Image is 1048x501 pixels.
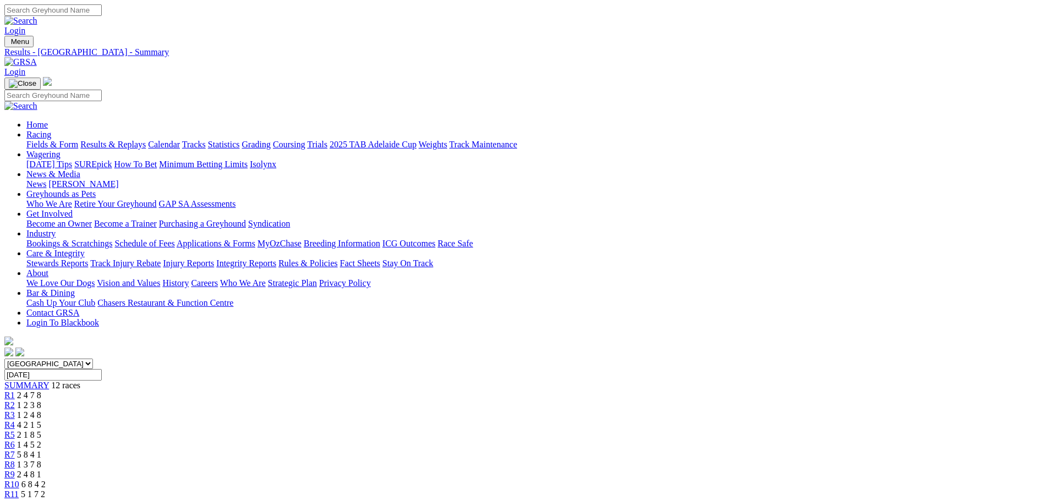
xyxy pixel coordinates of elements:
[382,258,433,268] a: Stay On Track
[17,460,41,469] span: 1 3 7 8
[43,77,52,86] img: logo-grsa-white.png
[191,278,218,288] a: Careers
[4,16,37,26] img: Search
[268,278,317,288] a: Strategic Plan
[114,239,174,248] a: Schedule of Fees
[4,47,1044,57] div: Results - [GEOGRAPHIC_DATA] - Summary
[4,460,15,469] a: R8
[273,140,305,149] a: Coursing
[330,140,416,149] a: 2025 TAB Adelaide Cup
[4,337,13,345] img: logo-grsa-white.png
[4,410,15,420] a: R3
[4,400,15,410] a: R2
[97,298,233,307] a: Chasers Restaurant & Function Centre
[307,140,327,149] a: Trials
[26,209,73,218] a: Get Involved
[159,219,246,228] a: Purchasing a Greyhound
[26,199,72,208] a: Who We Are
[114,159,157,169] a: How To Bet
[419,140,447,149] a: Weights
[177,239,255,248] a: Applications & Forms
[17,410,41,420] span: 1 2 4 8
[4,67,25,76] a: Login
[26,308,79,317] a: Contact GRSA
[17,400,41,410] span: 1 2 3 8
[26,229,56,238] a: Industry
[4,440,15,449] a: R6
[26,140,78,149] a: Fields & Form
[4,420,15,430] span: R4
[26,169,80,179] a: News & Media
[97,278,160,288] a: Vision and Values
[26,239,1044,249] div: Industry
[4,390,15,400] a: R1
[26,258,88,268] a: Stewards Reports
[17,470,41,479] span: 2 4 8 1
[74,159,112,169] a: SUREpick
[80,140,146,149] a: Results & Replays
[4,36,34,47] button: Toggle navigation
[26,249,85,258] a: Care & Integrity
[220,278,266,288] a: Who We Are
[437,239,473,248] a: Race Safe
[278,258,338,268] a: Rules & Policies
[26,268,48,278] a: About
[26,219,1044,229] div: Get Involved
[26,159,72,169] a: [DATE] Tips
[4,489,19,499] a: R11
[4,101,37,111] img: Search
[26,298,1044,308] div: Bar & Dining
[26,189,96,199] a: Greyhounds as Pets
[163,258,214,268] a: Injury Reports
[250,159,276,169] a: Isolynx
[4,26,25,35] a: Login
[15,348,24,356] img: twitter.svg
[90,258,161,268] a: Track Injury Rebate
[26,219,92,228] a: Become an Owner
[26,199,1044,209] div: Greyhounds as Pets
[17,440,41,449] span: 1 4 5 2
[319,278,371,288] a: Privacy Policy
[4,348,13,356] img: facebook.svg
[26,278,1044,288] div: About
[216,258,276,268] a: Integrity Reports
[17,450,41,459] span: 5 8 4 1
[48,179,118,189] a: [PERSON_NAME]
[449,140,517,149] a: Track Maintenance
[257,239,301,248] a: MyOzChase
[17,430,41,439] span: 2 1 8 5
[4,430,15,439] a: R5
[21,489,45,499] span: 5 1 7 2
[51,381,80,390] span: 12 races
[4,90,102,101] input: Search
[4,381,49,390] a: SUMMARY
[26,278,95,288] a: We Love Our Dogs
[26,318,99,327] a: Login To Blackbook
[21,480,46,489] span: 6 8 4 2
[208,140,240,149] a: Statistics
[4,470,15,479] span: R9
[26,159,1044,169] div: Wagering
[26,179,46,189] a: News
[182,140,206,149] a: Tracks
[17,390,41,400] span: 2 4 7 8
[159,159,248,169] a: Minimum Betting Limits
[4,450,15,459] a: R7
[9,79,36,88] img: Close
[382,239,435,248] a: ICG Outcomes
[162,278,189,288] a: History
[26,120,48,129] a: Home
[4,480,19,489] a: R10
[242,140,271,149] a: Grading
[11,37,29,46] span: Menu
[304,239,380,248] a: Breeding Information
[74,199,157,208] a: Retire Your Greyhound
[4,4,102,16] input: Search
